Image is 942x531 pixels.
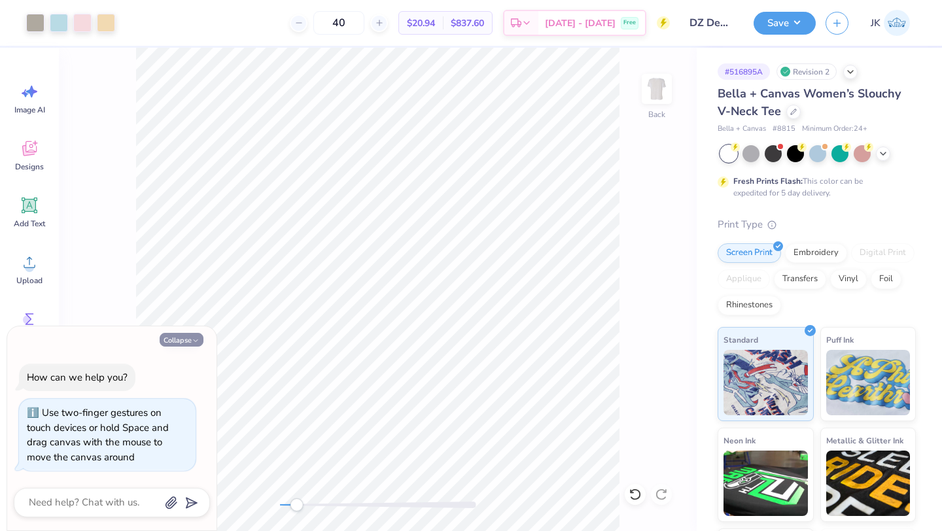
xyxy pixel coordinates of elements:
span: [DATE] - [DATE] [545,16,616,30]
span: Metallic & Glitter Ink [826,434,903,447]
button: Collapse [160,333,203,347]
div: Back [648,109,665,120]
div: Screen Print [718,243,781,263]
span: $837.60 [451,16,484,30]
input: Untitled Design [680,10,744,36]
div: Applique [718,269,770,289]
span: Neon Ink [724,434,756,447]
span: Bella + Canvas Women’s Slouchy V-Neck Tee [718,86,901,119]
span: Image AI [14,105,45,115]
div: Transfers [774,269,826,289]
span: # 8815 [773,124,795,135]
span: Upload [16,275,43,286]
div: Digital Print [851,243,915,263]
div: Accessibility label [290,498,303,511]
div: This color can be expedited for 5 day delivery. [733,175,894,199]
div: # 516895A [718,63,770,80]
img: Standard [724,350,808,415]
span: Add Text [14,218,45,229]
span: Puff Ink [826,333,854,347]
div: Rhinestones [718,296,781,315]
span: JK [871,16,881,31]
div: Use two-finger gestures on touch devices or hold Space and drag canvas with the mouse to move the... [27,406,169,464]
img: Joshua Kelley [884,10,910,36]
span: Standard [724,333,758,347]
img: Neon Ink [724,451,808,516]
div: Foil [871,269,901,289]
a: JK [865,10,916,36]
div: Embroidery [785,243,847,263]
div: Revision 2 [776,63,837,80]
span: Designs [15,162,44,172]
img: Puff Ink [826,350,911,415]
div: How can we help you? [27,371,128,384]
img: Metallic & Glitter Ink [826,451,911,516]
span: Bella + Canvas [718,124,766,135]
span: $20.94 [407,16,435,30]
span: Minimum Order: 24 + [802,124,867,135]
button: Save [754,12,816,35]
strong: Fresh Prints Flash: [733,176,803,186]
input: – – [313,11,364,35]
span: Free [623,18,636,27]
div: Print Type [718,217,916,232]
div: Vinyl [830,269,867,289]
img: Back [644,76,670,102]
